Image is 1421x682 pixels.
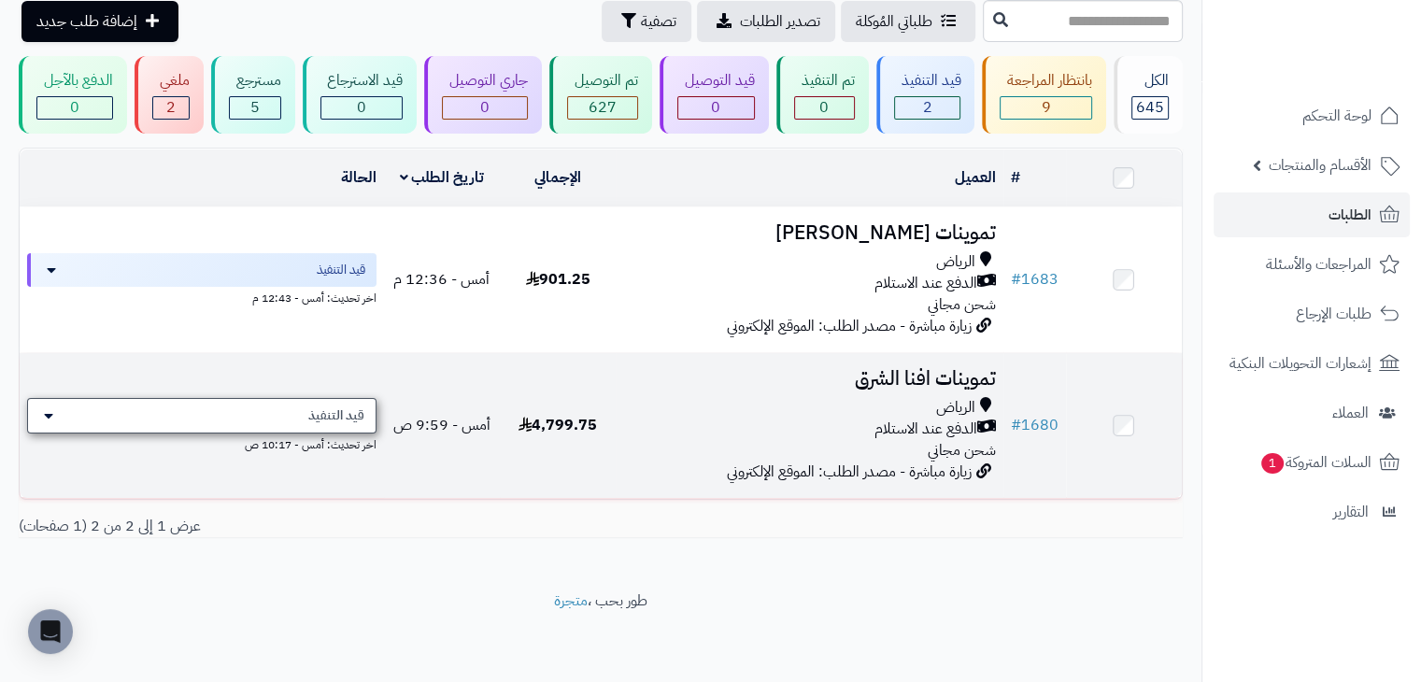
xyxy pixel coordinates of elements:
[400,166,485,189] a: تاريخ الطلب
[250,96,260,119] span: 5
[1214,291,1410,336] a: طلبات الإرجاع
[546,56,656,134] a: تم التوصيل 627
[443,97,527,119] div: 0
[1269,152,1371,178] span: الأقسام والمنتجات
[623,368,995,390] h3: تموينات افنا الشرق
[928,293,996,316] span: شحن مجاني
[678,97,754,119] div: 0
[27,287,377,306] div: اخر تحديث: أمس - 12:43 م
[936,397,975,419] span: الرياض
[1214,391,1410,435] a: العملاء
[727,315,972,337] span: زيارة مباشرة - مصدر الطلب: الموقع الإلكتروني
[393,414,490,436] span: أمس - 9:59 ص
[1329,202,1371,228] span: الطلبات
[794,70,855,92] div: تم التنفيذ
[534,166,581,189] a: الإجمالي
[308,406,364,425] span: قيد التنفيذ
[1260,452,1285,475] span: 1
[153,97,189,119] div: 2
[711,96,720,119] span: 0
[819,96,829,119] span: 0
[1296,301,1371,327] span: طلبات الإرجاع
[27,433,377,453] div: اخر تحديث: أمس - 10:17 ص
[1214,490,1410,534] a: التقارير
[1332,400,1369,426] span: العملاء
[641,10,676,33] span: تصفية
[1042,96,1051,119] span: 9
[1333,499,1369,525] span: التقارير
[1011,166,1020,189] a: #
[229,70,281,92] div: مسترجع
[978,56,1110,134] a: بانتظار المراجعة 9
[1011,414,1021,436] span: #
[207,56,299,134] a: مسترجع 5
[480,96,490,119] span: 0
[320,70,404,92] div: قيد الاسترجاع
[1001,97,1091,119] div: 9
[36,10,137,33] span: إضافة طلب جديد
[230,97,280,119] div: 5
[589,96,617,119] span: 627
[1214,242,1410,287] a: المراجعات والأسئلة
[1294,15,1403,54] img: logo-2.png
[5,516,601,537] div: عرض 1 إلى 2 من 2 (1 صفحات)
[21,1,178,42] a: إضافة طلب جديد
[856,10,932,33] span: طلباتي المُوكلة
[1214,192,1410,237] a: الطلبات
[955,166,996,189] a: العميل
[623,222,995,244] h3: تموينات [PERSON_NAME]
[1110,56,1187,134] a: الكل645
[795,97,854,119] div: 0
[526,268,590,291] span: 901.25
[442,70,528,92] div: جاري التوصيل
[567,70,638,92] div: تم التوصيل
[1266,251,1371,277] span: المراجعات والأسئلة
[1214,440,1410,485] a: السلات المتروكة1
[1214,93,1410,138] a: لوحة التحكم
[1011,268,1059,291] a: #1683
[1011,414,1059,436] a: #1680
[36,70,113,92] div: الدفع بالآجل
[895,97,960,119] div: 2
[152,70,190,92] div: ملغي
[602,1,691,42] button: تصفية
[1011,268,1021,291] span: #
[568,97,637,119] div: 627
[1302,103,1371,129] span: لوحة التحكم
[697,1,835,42] a: تصدير الطلبات
[841,1,975,42] a: طلباتي المُوكلة
[1259,449,1371,476] span: السلات المتروكة
[131,56,207,134] a: ملغي 2
[37,97,112,119] div: 0
[299,56,421,134] a: قيد الاسترجاع 0
[1136,96,1164,119] span: 645
[28,609,73,654] div: Open Intercom Messenger
[321,97,403,119] div: 0
[727,461,972,483] span: زيارة مباشرة - مصدر الطلب: الموقع الإلكتروني
[894,70,961,92] div: قيد التنفيذ
[1000,70,1092,92] div: بانتظار المراجعة
[166,96,176,119] span: 2
[519,414,597,436] span: 4,799.75
[656,56,773,134] a: قيد التوصيل 0
[740,10,820,33] span: تصدير الطلبات
[357,96,366,119] span: 0
[1131,70,1169,92] div: الكل
[393,268,490,291] span: أمس - 12:36 م
[922,96,931,119] span: 2
[874,273,977,294] span: الدفع عند الاستلام
[936,251,975,273] span: الرياض
[677,70,755,92] div: قيد التوصيل
[317,261,365,279] span: قيد التنفيذ
[554,590,588,612] a: متجرة
[773,56,873,134] a: تم التنفيذ 0
[874,419,977,440] span: الدفع عند الاستلام
[341,166,377,189] a: الحالة
[873,56,979,134] a: قيد التنفيذ 2
[928,439,996,462] span: شحن مجاني
[15,56,131,134] a: الدفع بالآجل 0
[1229,350,1371,377] span: إشعارات التحويلات البنكية
[70,96,79,119] span: 0
[1214,341,1410,386] a: إشعارات التحويلات البنكية
[420,56,546,134] a: جاري التوصيل 0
